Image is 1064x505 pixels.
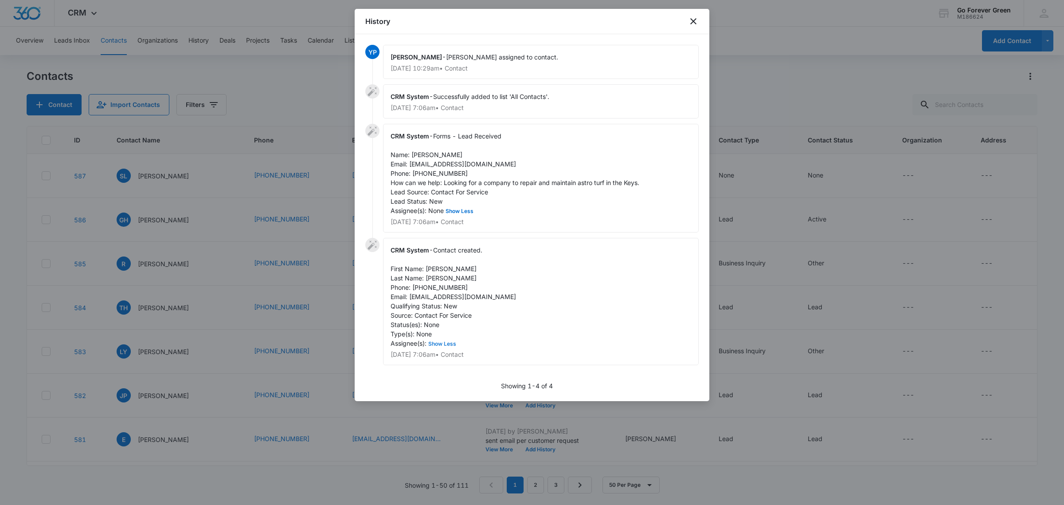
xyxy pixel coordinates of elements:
[383,84,699,118] div: -
[391,351,691,358] p: [DATE] 7:06am • Contact
[391,132,429,140] span: CRM System
[383,124,699,233] div: -
[391,246,516,347] span: Contact created. First Name: [PERSON_NAME] Last Name: [PERSON_NAME] Phone: [PHONE_NUMBER] Email: ...
[391,246,429,254] span: CRM System
[444,209,475,214] button: Show Less
[426,341,458,347] button: Show Less
[391,132,639,214] span: Forms - Lead Received Name: [PERSON_NAME] Email: [EMAIL_ADDRESS][DOMAIN_NAME] Phone: [PHONE_NUMBE...
[391,219,691,225] p: [DATE] 7:06am • Contact
[433,93,549,100] span: Successfully added to list 'All Contacts'.
[365,16,390,27] h1: History
[391,93,429,100] span: CRM System
[446,53,558,61] span: [PERSON_NAME] assigned to contact.
[391,65,691,71] p: [DATE] 10:29am • Contact
[391,105,691,111] p: [DATE] 7:06am • Contact
[365,45,379,59] span: YP
[501,381,553,391] p: Showing 1-4 of 4
[383,238,699,365] div: -
[688,16,699,27] button: close
[391,53,442,61] span: [PERSON_NAME]
[383,45,699,79] div: -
